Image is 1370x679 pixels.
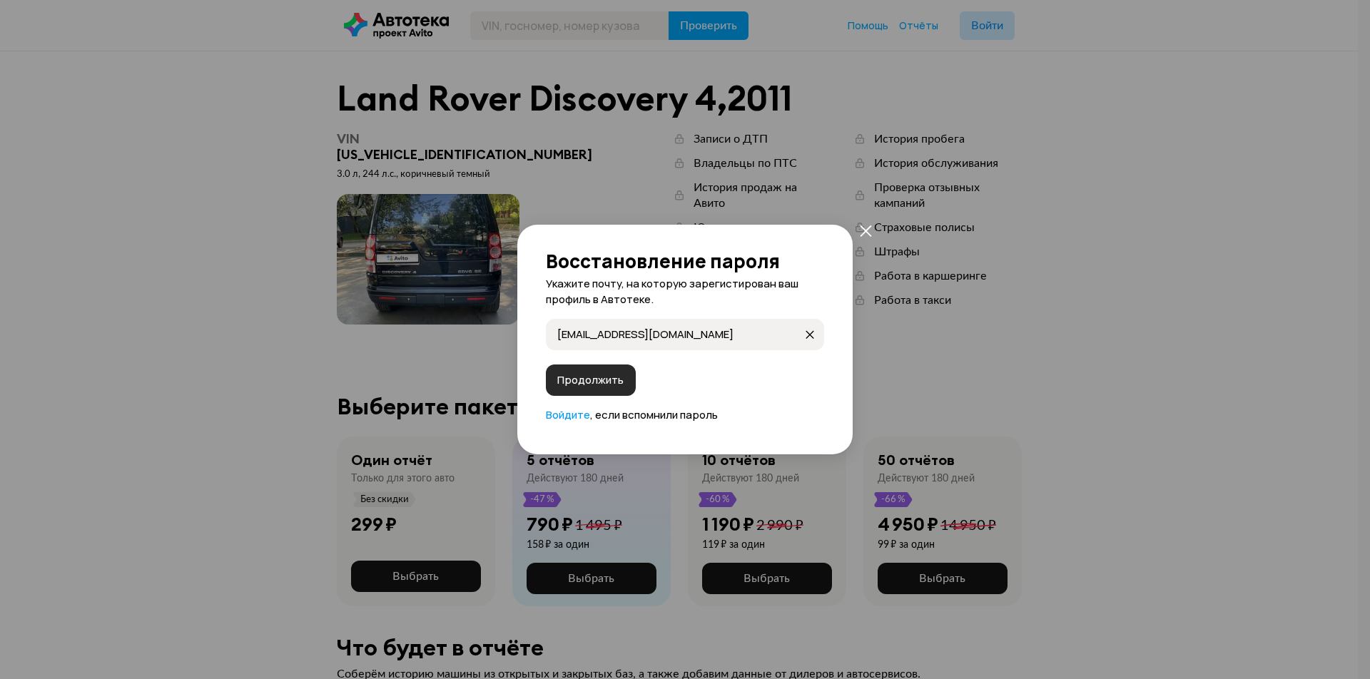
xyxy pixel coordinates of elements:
[546,407,590,422] a: Войдите
[546,250,824,272] h2: Восстановление пароля
[546,364,636,396] button: Продолжить
[798,323,821,346] button: закрыть
[546,276,824,307] p: Укажите почту, на которую зарегистирован ваш профиль в Автотеке.
[557,373,624,387] span: Продолжить
[853,218,878,243] button: закрыть
[546,407,824,423] p: , если вспомнили пароль
[557,327,803,341] input: закрыть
